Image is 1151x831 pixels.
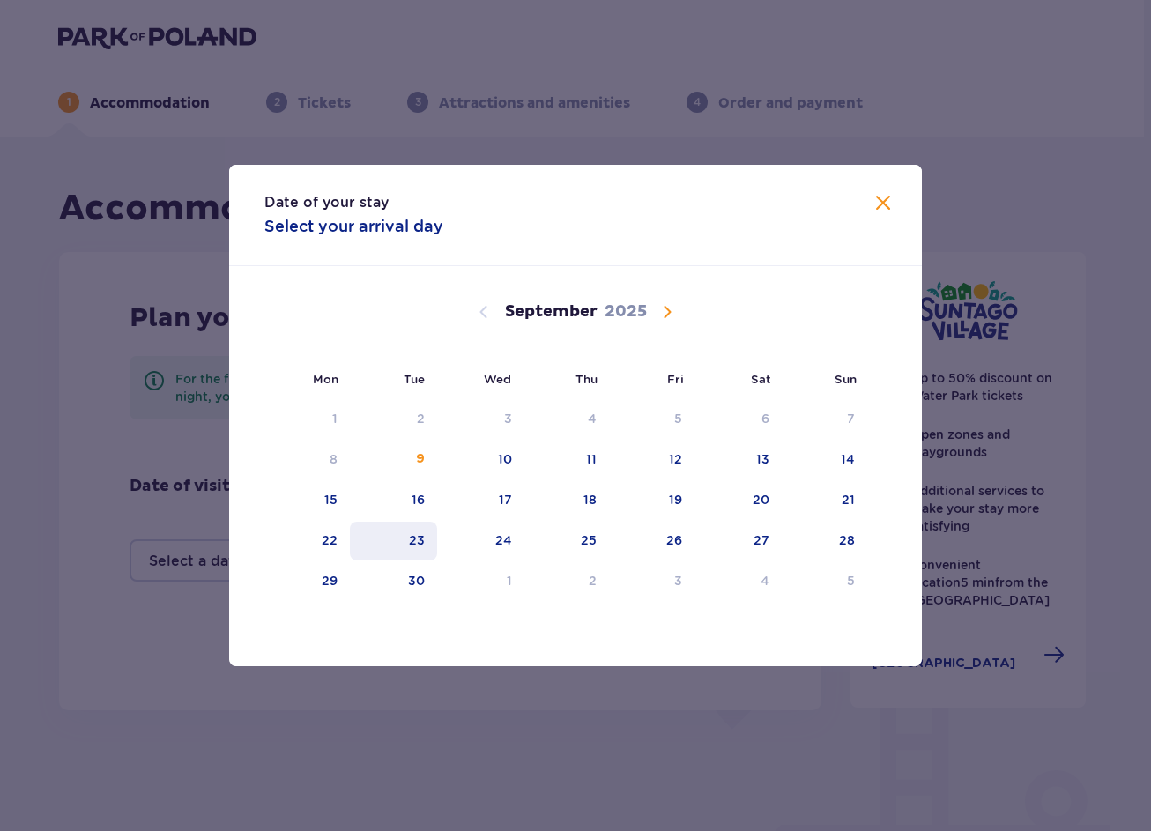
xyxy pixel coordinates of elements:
td: Choose Monday, September 29, 2025 as your check-in date. It’s available. [264,562,350,601]
td: Choose Thursday, September 11, 2025 as your check-in date. It’s available. [524,441,610,479]
small: Wed [484,372,511,386]
td: Choose Wednesday, September 10, 2025 as your check-in date. It’s available. [437,441,524,479]
td: Choose Saturday, September 13, 2025 as your check-in date. It’s available. [694,441,782,479]
div: 3 [674,572,682,590]
div: 29 [322,572,338,590]
td: Choose Friday, September 26, 2025 as your check-in date. It’s available. [609,522,694,560]
p: 2025 [605,301,647,323]
td: Choose Saturday, September 27, 2025 as your check-in date. It’s available. [694,522,782,560]
td: Choose Sunday, September 21, 2025 as your check-in date. It’s available. [782,481,867,520]
small: Thu [575,372,598,386]
div: 11 [586,450,597,468]
div: 30 [408,572,425,590]
td: Not available. Monday, September 8, 2025 [264,441,350,479]
td: Choose Tuesday, September 16, 2025 as your check-in date. It’s available. [350,481,437,520]
div: 10 [498,450,512,468]
div: 18 [583,491,597,508]
td: Choose Thursday, September 18, 2025 as your check-in date. It’s available. [524,481,610,520]
div: 9 [416,450,425,468]
div: 23 [409,531,425,549]
td: Choose Monday, September 22, 2025 as your check-in date. It’s available. [264,522,350,560]
td: Not available. Tuesday, September 2, 2025 [350,400,437,439]
small: Fri [667,372,684,386]
div: 20 [753,491,769,508]
td: Choose Sunday, September 14, 2025 as your check-in date. It’s available. [782,441,867,479]
div: 19 [669,491,682,508]
small: Mon [313,372,338,386]
small: Sat [751,372,770,386]
td: Choose Wednesday, September 24, 2025 as your check-in date. It’s available. [437,522,524,560]
td: Not available. Sunday, September 7, 2025 [782,400,867,439]
div: Calendar [229,266,922,631]
div: 2 [589,572,597,590]
div: 13 [756,450,769,468]
div: 3 [504,410,512,427]
td: Choose Friday, September 12, 2025 as your check-in date. It’s available. [609,441,694,479]
td: Not available. Monday, September 1, 2025 [264,400,350,439]
td: Choose Sunday, September 28, 2025 as your check-in date. It’s available. [782,522,867,560]
div: 16 [412,491,425,508]
td: Choose Monday, September 15, 2025 as your check-in date. It’s available. [264,481,350,520]
div: 5 [674,410,682,427]
div: 24 [495,531,512,549]
td: Choose Saturday, September 20, 2025 as your check-in date. It’s available. [694,481,782,520]
div: 25 [581,531,597,549]
div: 17 [499,491,512,508]
td: Choose Thursday, October 2, 2025 as your check-in date. It’s available. [524,562,610,601]
div: 22 [322,531,338,549]
div: 1 [332,410,338,427]
div: 8 [330,450,338,468]
div: 26 [666,531,682,549]
div: 2 [417,410,425,427]
td: Not available. Thursday, September 4, 2025 [524,400,610,439]
td: Choose Friday, October 3, 2025 as your check-in date. It’s available. [609,562,694,601]
td: Not available. Wednesday, September 3, 2025 [437,400,524,439]
div: 27 [754,531,769,549]
td: Choose Wednesday, September 17, 2025 as your check-in date. It’s available. [437,481,524,520]
td: Choose Wednesday, October 1, 2025 as your check-in date. It’s available. [437,562,524,601]
div: 12 [669,450,682,468]
td: Not available. Saturday, September 6, 2025 [694,400,782,439]
small: Tue [404,372,425,386]
div: 1 [507,572,512,590]
div: 4 [588,410,597,427]
td: Choose Tuesday, September 9, 2025 as your check-in date. It’s available. [350,441,437,479]
div: 15 [324,491,338,508]
td: Not available. Friday, September 5, 2025 [609,400,694,439]
td: Choose Friday, September 19, 2025 as your check-in date. It’s available. [609,481,694,520]
td: Choose Saturday, October 4, 2025 as your check-in date. It’s available. [694,562,782,601]
td: Choose Sunday, October 5, 2025 as your check-in date. It’s available. [782,562,867,601]
td: Choose Tuesday, September 23, 2025 as your check-in date. It’s available. [350,522,437,560]
td: Choose Tuesday, September 30, 2025 as your check-in date. It’s available. [350,562,437,601]
p: September [505,301,598,323]
td: Choose Thursday, September 25, 2025 as your check-in date. It’s available. [524,522,610,560]
div: 6 [761,410,769,427]
div: 4 [761,572,769,590]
